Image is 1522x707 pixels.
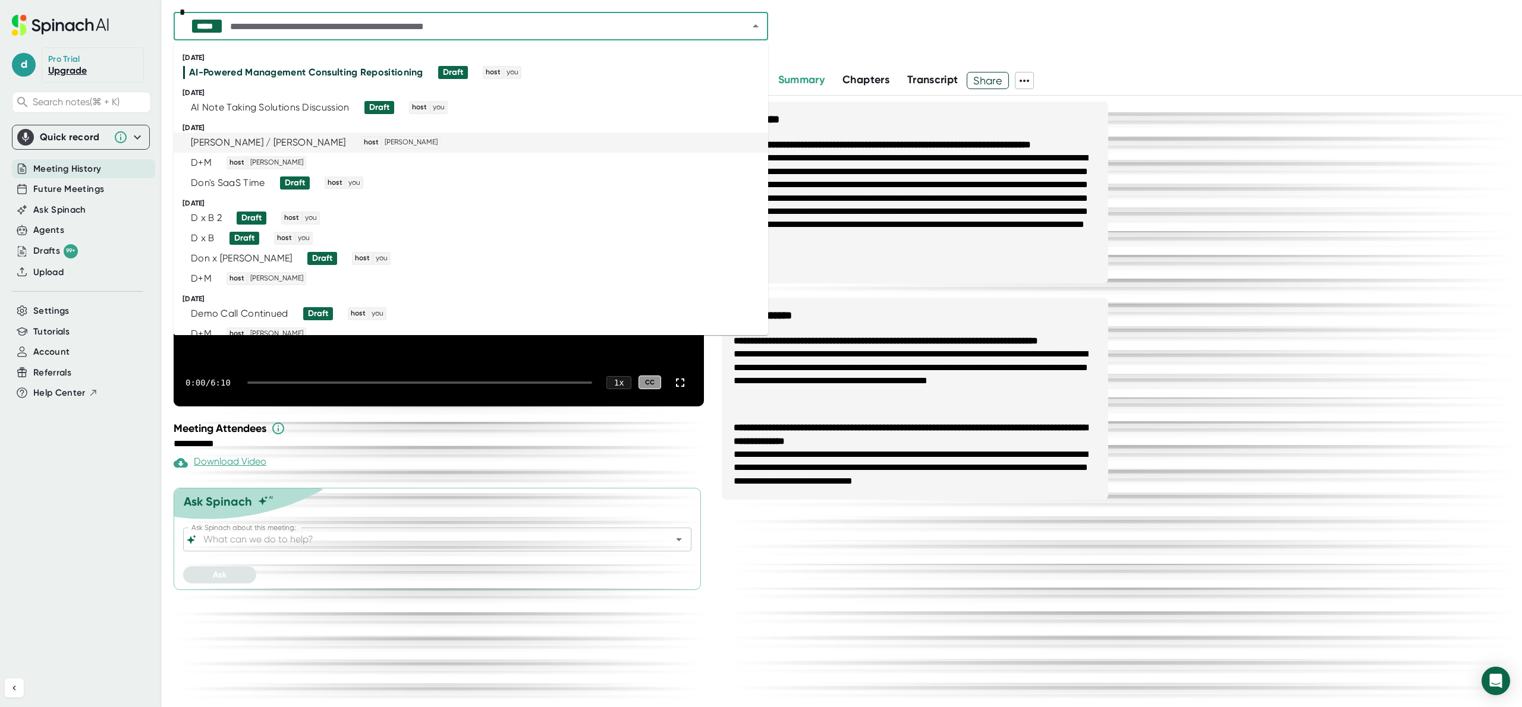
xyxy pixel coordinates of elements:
[228,157,246,168] span: host
[33,304,70,318] button: Settings
[967,70,1008,91] span: Share
[185,378,233,387] div: 0:00 / 6:10
[33,162,101,176] button: Meeting History
[606,376,631,389] div: 1 x
[347,178,362,188] span: you
[189,67,423,78] div: AI-Powered Management Consulting Repositioning
[33,244,78,258] div: Drafts
[191,252,293,264] div: Don x [PERSON_NAME]
[353,253,372,264] span: host
[967,72,1009,89] button: Share
[671,531,687,548] button: Open
[33,386,98,400] button: Help Center
[249,273,305,284] span: [PERSON_NAME]
[778,73,825,86] span: Summary
[183,124,768,132] div: [DATE]
[191,137,346,149] div: [PERSON_NAME] / [PERSON_NAME]
[48,54,82,65] div: Pro Trial
[383,137,439,148] span: [PERSON_NAME]
[191,177,265,189] div: Don's SaaS Time
[64,244,78,258] div: 99+
[17,125,144,149] div: Quick record
[191,102,350,113] div: AI Note Taking Solutions Discussion
[234,233,254,244] div: Draft
[184,494,252,509] div: Ask Spinach
[40,131,108,143] div: Quick record
[369,102,389,113] div: Draft
[174,456,266,470] div: Paid feature
[505,67,520,78] span: you
[907,72,958,88] button: Transcript
[747,18,764,34] button: Close
[191,212,222,224] div: D x B 2
[374,253,389,264] span: you
[12,53,36,77] span: d
[443,67,463,78] div: Draft
[191,232,215,244] div: D x B
[275,233,294,244] span: host
[312,253,332,264] div: Draft
[33,345,70,359] button: Account
[33,182,104,196] button: Future Meetings
[1482,667,1510,695] div: Open Intercom Messenger
[410,102,429,113] span: host
[282,213,301,223] span: host
[33,96,147,108] span: Search notes (⌘ + K)
[213,570,227,580] span: Ask
[33,366,71,380] button: Referrals
[191,308,288,320] div: Demo Call Continued
[191,273,212,285] div: D+M
[33,386,86,400] span: Help Center
[842,72,889,88] button: Chapters
[285,178,305,188] div: Draft
[191,157,212,169] div: D+M
[183,566,256,583] button: Ask
[174,421,707,435] div: Meeting Attendees
[183,53,768,62] div: [DATE]
[241,213,262,223] div: Draft
[296,233,312,244] span: you
[303,213,319,223] span: you
[33,244,78,258] button: Drafts 99+
[183,295,768,304] div: [DATE]
[431,102,446,113] span: you
[33,223,64,237] button: Agents
[183,199,768,208] div: [DATE]
[249,157,305,168] span: [PERSON_NAME]
[308,308,328,319] div: Draft
[842,73,889,86] span: Chapters
[370,308,385,319] span: you
[183,89,768,97] div: [DATE]
[484,67,502,78] span: host
[778,72,825,88] button: Summary
[907,73,958,86] span: Transcript
[5,678,24,697] button: Collapse sidebar
[33,325,70,339] button: Tutorials
[639,375,661,389] div: CC
[249,329,305,339] span: [PERSON_NAME]
[228,329,246,339] span: host
[349,308,367,319] span: host
[201,531,653,548] input: What can we do to help?
[326,178,344,188] span: host
[33,266,64,279] button: Upload
[362,137,380,148] span: host
[33,203,86,217] button: Ask Spinach
[191,328,212,340] div: D+M
[228,273,246,284] span: host
[48,65,87,76] a: Upgrade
